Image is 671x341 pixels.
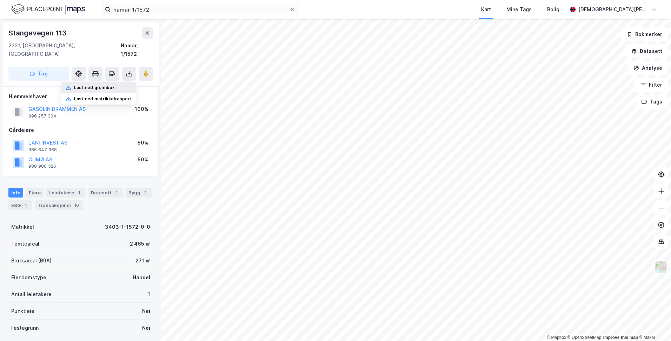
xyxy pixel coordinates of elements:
div: Festegrunn [11,324,39,332]
div: Bolig [547,5,559,14]
div: Hamar, 1/1572 [121,41,153,58]
div: Nei [142,307,150,315]
div: 1 [75,189,82,196]
a: OpenStreetMap [567,335,602,340]
div: Stangevegen 113 [8,27,68,39]
div: Eiere [26,188,44,198]
div: Last ned grunnbok [74,85,115,91]
div: 2321, [GEOGRAPHIC_DATA], [GEOGRAPHIC_DATA] [8,41,121,58]
div: Nei [142,324,150,332]
div: 50% [138,155,148,164]
div: 16 [73,202,80,209]
div: 1 [22,202,29,209]
div: 3403-1-1572-0-0 [105,223,150,231]
img: Z [655,260,668,274]
div: 1 [113,189,120,196]
div: Mine Tags [506,5,532,14]
div: Kontrollprogram for chat [636,307,671,341]
a: Improve this map [603,335,638,340]
div: Gårdeiere [9,126,153,134]
button: Bokmerker [621,27,668,41]
div: Bruksareal (BRA) [11,256,52,265]
div: 50% [138,139,148,147]
div: 271 ㎡ [135,256,150,265]
button: Tags [636,95,668,109]
a: Mapbox [547,335,566,340]
div: Last ned matrikkelrapport [74,96,132,102]
button: Analyse [627,61,668,75]
div: 2 465 ㎡ [130,240,150,248]
div: Kart [481,5,491,14]
div: Tomteareal [11,240,39,248]
div: Transaksjoner [35,200,83,210]
div: 986 647 368 [28,147,57,153]
input: Søk på adresse, matrikkel, gårdeiere, leietakere eller personer [111,4,290,15]
button: Datasett [625,44,668,58]
div: 2 [142,189,149,196]
div: Bygg [126,188,152,198]
button: Filter [635,78,668,92]
div: 1 [148,290,150,299]
div: Hjemmelshaver [9,92,153,101]
div: Matrikkel [11,223,34,231]
div: 988 986 526 [28,163,56,169]
img: logo.f888ab2527a4732fd821a326f86c7f29.svg [11,3,85,15]
button: Tag [8,67,69,81]
div: Punktleie [11,307,34,315]
div: ESG [8,200,32,210]
div: Datasett [88,188,123,198]
div: Eiendomstype [11,273,46,282]
div: Handel [133,273,150,282]
iframe: Chat Widget [636,307,671,341]
div: [DEMOGRAPHIC_DATA][PERSON_NAME] [578,5,649,14]
div: 100% [135,105,148,113]
div: 996 257 304 [28,113,57,119]
div: Info [8,188,23,198]
div: Antall leietakere [11,290,52,299]
div: Leietakere [46,188,85,198]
